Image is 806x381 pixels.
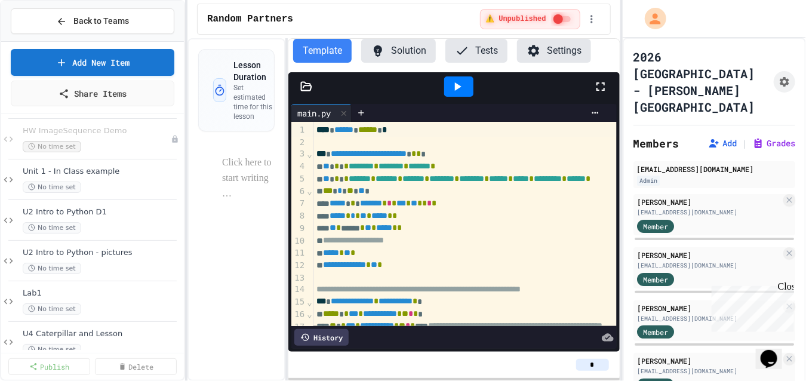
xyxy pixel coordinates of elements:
[637,303,781,314] div: [PERSON_NAME]
[23,344,81,355] span: No time set
[23,141,81,152] span: No time set
[291,107,337,119] div: main.py
[95,358,177,375] a: Delete
[291,137,306,149] div: 2
[23,182,81,193] span: No time set
[742,136,747,150] span: |
[233,59,277,83] h3: Lesson Duration
[480,9,580,29] div: ⚠️ Students cannot see this content! Click the toggle to publish it and make it visible to your c...
[11,81,174,106] a: Share Items
[74,15,130,27] span: Back to Teams
[643,327,668,337] span: Member
[291,148,306,161] div: 3
[291,173,306,186] div: 5
[306,309,312,319] span: Fold line
[637,355,781,366] div: [PERSON_NAME]
[233,83,277,121] p: Set estimated time for this lesson
[293,39,352,63] button: Template
[291,321,306,334] div: 17
[637,261,781,270] div: [EMAIL_ADDRESS][DOMAIN_NAME]
[291,210,306,223] div: 8
[361,39,436,63] button: Solution
[291,198,306,210] div: 7
[291,284,306,296] div: 14
[171,135,179,143] div: Unpublished
[23,167,181,177] span: Unit 1 - In Class example
[294,329,349,346] div: History
[291,235,306,248] div: 10
[756,333,794,369] iframe: chat widget
[291,161,306,173] div: 4
[291,296,306,309] div: 15
[291,186,306,198] div: 6
[5,5,82,76] div: Chat with us now!Close
[708,137,737,149] button: Add
[306,322,312,331] span: Fold line
[445,39,507,63] button: Tests
[11,8,174,34] button: Back to Teams
[23,329,181,339] span: U4 Caterpillar and Lesson
[291,104,352,122] div: main.py
[643,221,668,232] span: Member
[306,297,312,307] span: Fold line
[637,367,781,376] div: [EMAIL_ADDRESS][DOMAIN_NAME]
[752,137,795,149] button: Grades
[23,263,81,274] span: No time set
[637,164,792,174] div: [EMAIL_ADDRESS][DOMAIN_NAME]
[707,281,794,332] iframe: chat widget
[643,274,668,285] span: Member
[23,207,181,217] span: U2 Intro to Python D1
[517,39,591,63] button: Settings
[632,5,669,32] div: My Account
[637,196,781,207] div: [PERSON_NAME]
[485,14,546,24] span: ⚠️ Unpublished
[291,272,306,284] div: 13
[306,149,312,159] span: Fold line
[637,250,781,260] div: [PERSON_NAME]
[23,126,171,136] span: HW ImageSequence Demo
[23,303,81,315] span: No time set
[633,48,769,115] h1: 2026 [GEOGRAPHIC_DATA] - [PERSON_NAME][GEOGRAPHIC_DATA]
[637,314,781,323] div: [EMAIL_ADDRESS][DOMAIN_NAME]
[291,223,306,235] div: 9
[774,71,795,93] button: Assignment Settings
[637,208,781,217] div: [EMAIL_ADDRESS][DOMAIN_NAME]
[11,49,174,76] a: Add New Item
[207,12,293,26] span: Random Partners
[291,124,306,137] div: 1
[637,176,660,186] div: Admin
[291,260,306,272] div: 12
[291,309,306,321] div: 16
[8,358,90,375] a: Publish
[633,135,679,152] h2: Members
[23,248,181,258] span: U2 Intro to Python - pictures
[23,288,181,299] span: Lab1
[23,222,81,233] span: No time set
[306,186,312,196] span: Fold line
[291,247,306,260] div: 11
